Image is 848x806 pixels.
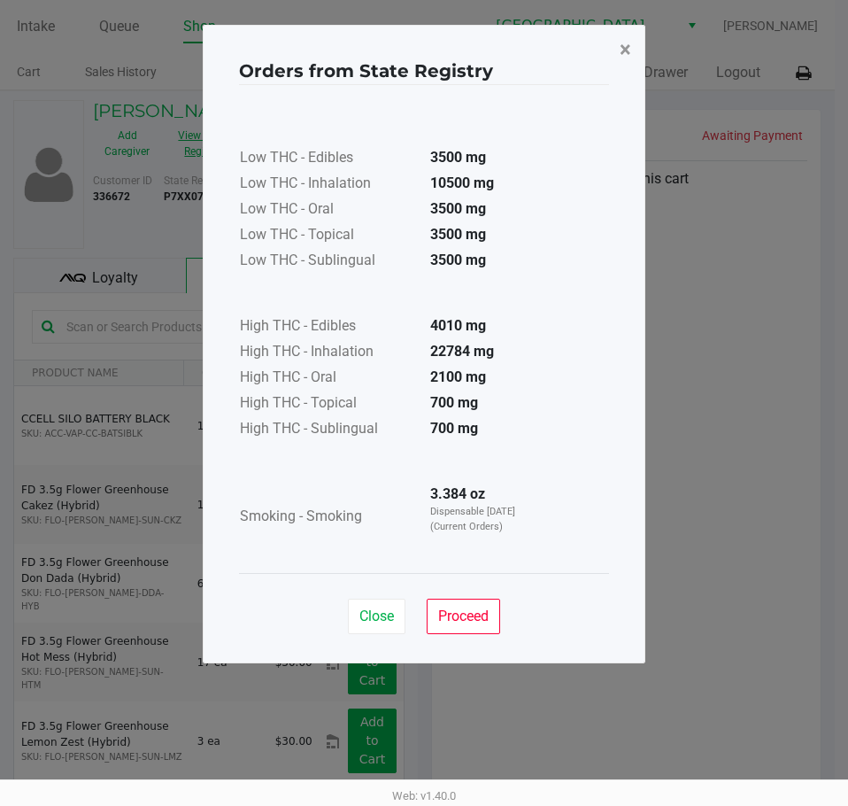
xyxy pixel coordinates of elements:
[605,25,645,74] button: Close
[239,146,416,172] td: Low THC - Edibles
[427,599,500,634] button: Proceed
[239,366,416,391] td: High THC - Oral
[430,200,486,217] strong: 3500 mg
[430,505,526,534] p: Dispensable [DATE] (Current Orders)
[430,343,494,360] strong: 22784 mg
[239,340,416,366] td: High THC - Inhalation
[430,149,486,166] strong: 3500 mg
[430,226,486,243] strong: 3500 mg
[239,198,416,223] td: Low THC - Oral
[620,37,631,62] span: ×
[430,485,485,502] strong: 3.384 oz
[239,483,416,552] td: Smoking - Smoking
[239,223,416,249] td: Low THC - Topical
[438,608,489,624] span: Proceed
[359,608,394,624] span: Close
[239,314,416,340] td: High THC - Edibles
[239,391,416,417] td: High THC - Topical
[430,368,486,385] strong: 2100 mg
[430,420,478,437] strong: 700 mg
[430,394,478,411] strong: 700 mg
[392,789,456,802] span: Web: v1.40.0
[430,174,494,191] strong: 10500 mg
[239,249,416,275] td: Low THC - Sublingual
[348,599,405,634] button: Close
[430,317,486,334] strong: 4010 mg
[239,172,416,198] td: Low THC - Inhalation
[239,417,416,443] td: High THC - Sublingual
[239,58,493,84] h4: Orders from State Registry
[430,252,486,268] strong: 3500 mg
